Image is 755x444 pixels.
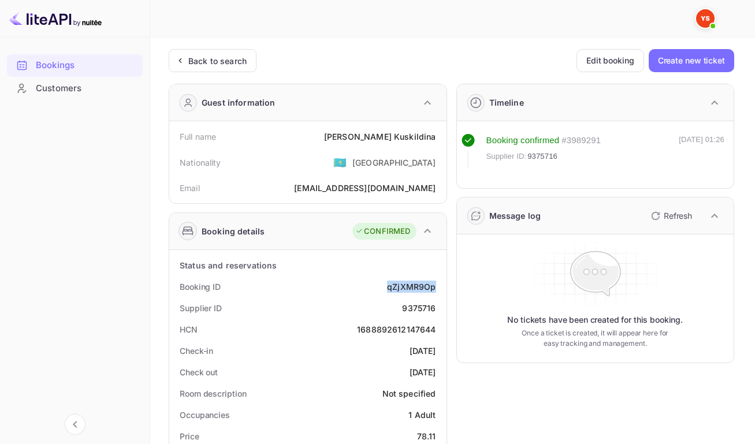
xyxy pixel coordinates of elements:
div: Supplier ID [180,302,222,314]
a: Bookings [7,54,143,76]
div: Customers [7,77,143,100]
div: Room description [180,387,246,400]
div: [DATE] [410,366,436,378]
div: Timeline [489,96,524,109]
span: 9375716 [527,151,557,162]
button: Create new ticket [649,49,734,72]
div: # 3989291 [561,134,601,147]
div: Check-in [180,345,213,357]
p: No tickets have been created for this booking. [507,314,683,326]
div: [GEOGRAPHIC_DATA] [352,156,436,169]
a: Customers [7,77,143,99]
div: 1 Adult [408,409,436,421]
div: HCN [180,323,198,335]
div: Status and reservations [180,259,277,271]
img: Yandex Support [696,9,715,28]
div: Nationality [180,156,221,169]
div: Booking details [202,225,265,237]
div: Guest information [202,96,276,109]
div: Booking ID [180,281,221,293]
div: Full name [180,130,216,143]
div: Bookings [36,59,137,72]
img: LiteAPI logo [9,9,102,28]
button: Refresh [644,207,697,225]
div: Bookings [7,54,143,77]
div: Not specified [382,387,436,400]
div: 78.11 [417,430,436,442]
button: Edit booking [577,49,644,72]
div: CONFIRMED [355,226,410,237]
div: 1688892612147644 [357,323,436,335]
div: Customers [36,82,137,95]
p: Once a ticket is created, it will appear here for easy tracking and management. [522,328,669,349]
button: Collapse navigation [65,414,85,435]
p: Refresh [664,210,692,222]
div: Email [180,182,200,194]
div: 9375716 [402,302,436,314]
div: [EMAIL_ADDRESS][DOMAIN_NAME] [294,182,436,194]
div: Message log [489,210,541,222]
span: Supplier ID: [486,151,527,162]
div: Price [180,430,199,442]
div: Booking confirmed [486,134,560,147]
div: qZjXMR9Op [387,281,436,293]
div: Back to search [188,55,247,67]
div: [DATE] 01:26 [679,134,724,167]
div: [DATE] [410,345,436,357]
div: Occupancies [180,409,230,421]
div: [PERSON_NAME] Kuskildina [324,130,436,143]
span: United States [333,152,347,173]
div: Check out [180,366,218,378]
